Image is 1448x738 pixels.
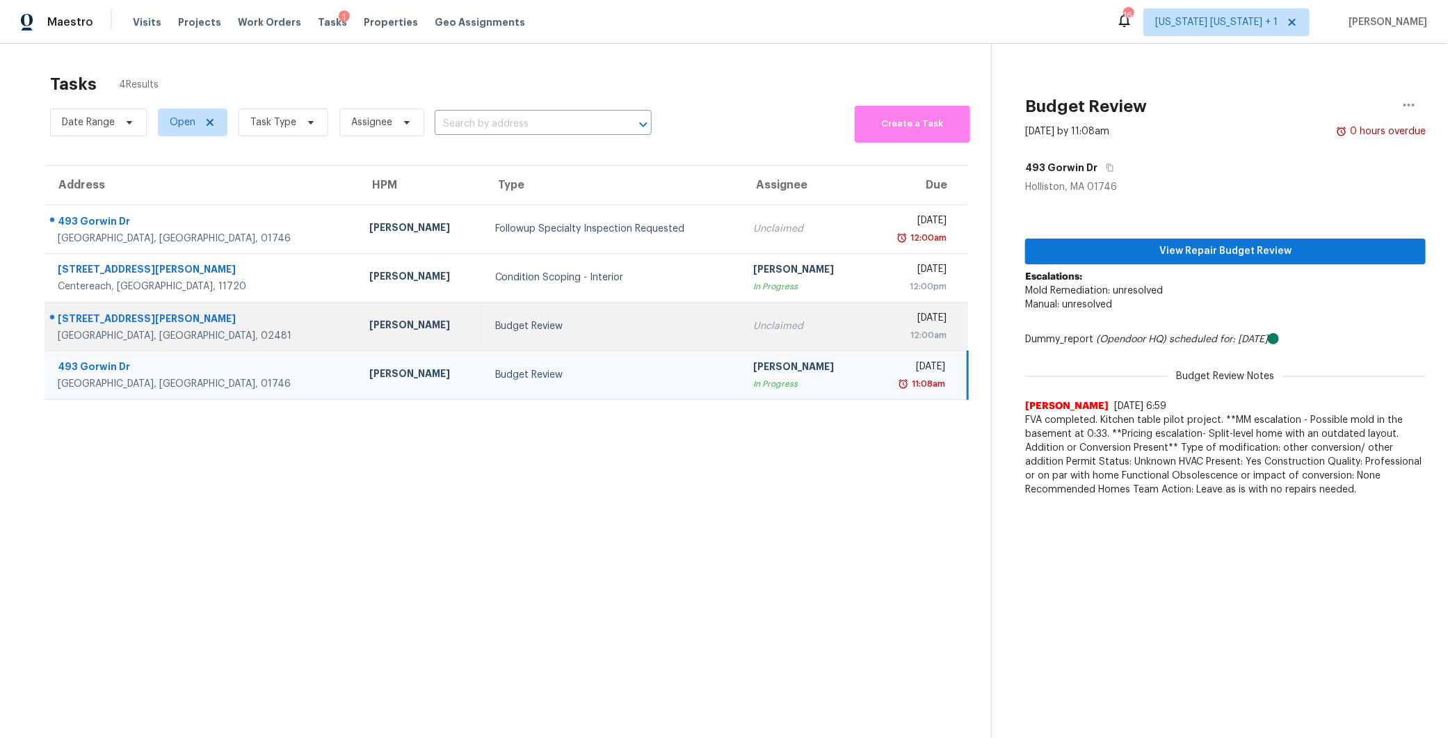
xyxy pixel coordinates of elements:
span: Budget Review Notes [1168,369,1283,383]
th: Address [45,166,359,204]
span: FVA completed. Kitchen table pilot project. **MM escalation - Possible mold in the basement at 0:... [1025,413,1426,497]
span: Mold Remediation: unresolved [1025,286,1163,296]
div: [STREET_ADDRESS][PERSON_NAME] [58,312,348,329]
input: Search by address [435,113,613,135]
div: [PERSON_NAME] [370,220,473,238]
div: Followup Specialty Inspection Requested [495,222,731,236]
div: Condition Scoping - Interior [495,271,731,284]
div: [GEOGRAPHIC_DATA], [GEOGRAPHIC_DATA], 01746 [58,377,348,391]
div: [GEOGRAPHIC_DATA], [GEOGRAPHIC_DATA], 01746 [58,232,348,246]
span: 4 Results [119,78,159,92]
div: Budget Review [495,319,731,333]
span: View Repair Budget Review [1036,243,1415,260]
div: 0 hours overdue [1347,125,1426,138]
span: [PERSON_NAME] [1025,399,1109,413]
div: In Progress [753,280,856,294]
div: [DATE] by 11:08am [1025,125,1109,138]
img: Overdue Alarm Icon [1336,125,1347,138]
div: Dummy_report [1025,332,1426,346]
div: [GEOGRAPHIC_DATA], [GEOGRAPHIC_DATA], 02481 [58,329,348,343]
div: [DATE] [878,360,945,377]
button: Copy Address [1097,155,1116,180]
button: View Repair Budget Review [1025,239,1426,264]
span: [US_STATE] [US_STATE] + 1 [1155,15,1278,29]
span: Open [170,115,195,129]
div: Unclaimed [753,222,856,236]
span: Visits [133,15,161,29]
span: Work Orders [238,15,301,29]
div: Budget Review [495,368,731,382]
span: Tasks [318,17,347,27]
span: Projects [178,15,221,29]
i: (Opendoor HQ) [1096,335,1166,344]
div: [DATE] [878,214,947,231]
div: 11:08am [909,377,945,391]
h2: Tasks [50,77,97,91]
th: Type [484,166,742,204]
i: scheduled for: [DATE] [1169,335,1268,344]
h2: Budget Review [1025,99,1147,113]
div: [DATE] [878,262,947,280]
th: Due [867,166,968,204]
span: Properties [364,15,418,29]
span: Assignee [351,115,392,129]
div: 12:00pm [878,280,947,294]
span: [PERSON_NAME] [1343,15,1427,29]
span: Manual: unresolved [1025,300,1112,310]
div: In Progress [753,377,856,391]
div: [STREET_ADDRESS][PERSON_NAME] [58,262,348,280]
div: 1 [339,10,350,24]
div: 493 Gorwin Dr [58,214,348,232]
div: [PERSON_NAME] [370,367,473,384]
span: Task Type [250,115,296,129]
span: Create a Task [862,116,964,132]
div: Unclaimed [753,319,856,333]
div: [PERSON_NAME] [753,262,856,280]
span: Date Range [62,115,115,129]
span: [DATE] 6:59 [1114,401,1166,411]
img: Overdue Alarm Icon [896,231,908,245]
div: 493 Gorwin Dr [58,360,348,377]
div: 12:00am [878,328,947,342]
div: [PERSON_NAME] [370,318,473,335]
div: [PERSON_NAME] [370,269,473,287]
span: Geo Assignments [435,15,525,29]
b: Escalations: [1025,272,1082,282]
th: Assignee [742,166,867,204]
div: [PERSON_NAME] [753,360,856,377]
div: Centereach, [GEOGRAPHIC_DATA], 11720 [58,280,348,294]
div: 16 [1123,8,1133,22]
span: Maestro [47,15,93,29]
div: 12:00am [908,231,947,245]
img: Overdue Alarm Icon [898,377,909,391]
h5: 493 Gorwin Dr [1025,161,1097,175]
button: Create a Task [855,106,971,143]
div: [DATE] [878,311,947,328]
th: HPM [359,166,484,204]
button: Open [634,115,653,134]
div: Holliston, MA 01746 [1025,180,1426,194]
